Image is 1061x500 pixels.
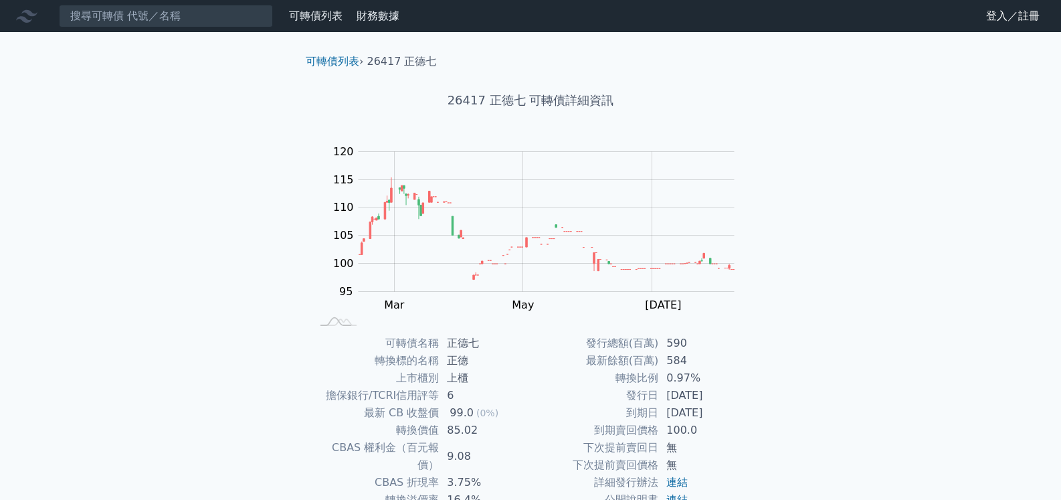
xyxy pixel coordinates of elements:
[311,369,439,387] td: 上市櫃別
[658,352,750,369] td: 584
[311,404,439,422] td: 最新 CB 收盤價
[530,387,658,404] td: 發行日
[311,439,439,474] td: CBAS 權利金（百元報價）
[439,422,530,439] td: 85.02
[658,335,750,352] td: 590
[306,54,363,70] li: ›
[384,299,405,311] tspan: Mar
[439,439,530,474] td: 9.08
[306,55,359,68] a: 可轉債列表
[658,404,750,422] td: [DATE]
[439,352,530,369] td: 正德
[512,299,534,311] tspan: May
[645,299,681,311] tspan: [DATE]
[658,422,750,439] td: 100.0
[439,474,530,491] td: 3.75%
[476,408,498,418] span: (0%)
[367,54,437,70] li: 26417 正德七
[311,352,439,369] td: 轉換標的名稱
[357,9,399,22] a: 財務數據
[530,456,658,474] td: 下次提前賣回價格
[530,369,658,387] td: 轉換比例
[311,474,439,491] td: CBAS 折現率
[439,335,530,352] td: 正德七
[333,173,354,185] tspan: 115
[658,439,750,456] td: 無
[530,404,658,422] td: 到期日
[530,439,658,456] td: 下次提前賣回日
[666,476,688,489] a: 連結
[658,369,750,387] td: 0.97%
[333,229,354,242] tspan: 105
[333,257,354,270] tspan: 100
[658,387,750,404] td: [DATE]
[339,285,353,298] tspan: 95
[59,5,273,27] input: 搜尋可轉債 代號／名稱
[311,387,439,404] td: 擔保銀行/TCRI信用評等
[530,422,658,439] td: 到期賣回價格
[311,422,439,439] td: 轉換價值
[439,369,530,387] td: 上櫃
[975,5,1050,27] a: 登入／註冊
[530,335,658,352] td: 發行總額(百萬)
[447,404,476,422] div: 99.0
[295,91,766,110] h1: 26417 正德七 可轉債詳細資訊
[439,387,530,404] td: 6
[530,474,658,491] td: 詳細發行辦法
[326,145,754,311] g: Chart
[311,335,439,352] td: 可轉債名稱
[530,352,658,369] td: 最新餘額(百萬)
[333,201,354,214] tspan: 110
[658,456,750,474] td: 無
[289,9,343,22] a: 可轉債列表
[333,145,354,158] tspan: 120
